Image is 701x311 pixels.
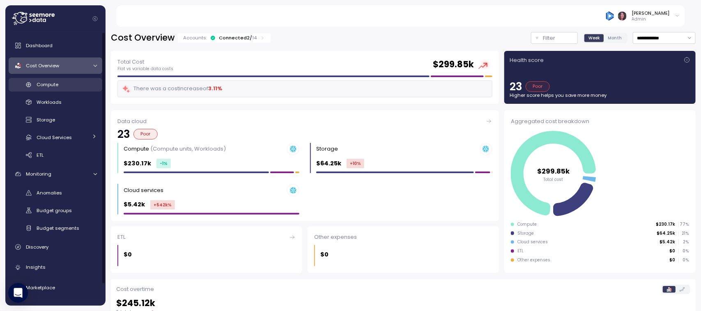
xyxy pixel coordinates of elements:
p: $64.25k [316,159,341,168]
p: 23 [510,81,522,92]
div: Other expenses [314,233,492,241]
p: $5.42k [124,200,145,209]
div: Open Intercom Messenger [8,283,28,303]
div: Poor [526,81,550,92]
p: $64.25k [657,231,675,236]
p: $0 [669,248,675,254]
a: Monitoring [9,166,102,182]
p: Higher score helps you save more money [510,92,690,98]
a: Storage [9,113,102,127]
p: Health score [510,56,544,64]
img: 684936bde12995657316ed44.PNG [606,11,614,20]
a: Workloads [9,96,102,109]
span: Anomalies [37,190,62,196]
div: Compute [517,222,537,227]
p: 21 % [679,231,689,236]
p: 77 % [679,222,689,227]
div: +10 % [347,159,364,168]
div: Connected 2 / [219,34,257,41]
div: ETL [117,233,296,241]
h2: $ 245.12k [116,297,690,309]
span: Cost Overview [26,62,59,69]
div: Storage [316,145,338,153]
div: Other expenses [517,257,550,263]
button: Collapse navigation [90,16,100,22]
a: ETL$0 [111,226,302,273]
span: Marketplace [26,284,55,291]
tspan: Total cost [544,176,563,182]
div: Cloud services [517,239,548,245]
a: Budget segments [9,221,102,235]
span: Dashboard [26,42,53,49]
div: -1 % [156,159,171,168]
div: There was a cost increase of [122,84,223,94]
img: ACg8ocLDuIZlR5f2kIgtapDwVC7yp445s3OgbrQTIAV7qYj8P05r5pI=s96-c [618,11,627,20]
a: Cloud Services [9,130,102,144]
p: $230.17k [124,159,151,168]
div: ETL [517,248,524,254]
a: Insights [9,259,102,276]
div: Compute [124,145,226,153]
a: Compute [9,78,102,91]
p: Flat vs variable data costs [117,66,173,72]
div: [PERSON_NAME] [632,10,670,16]
button: Filter [531,32,578,44]
p: 23 [117,129,130,139]
a: Anomalies [9,186,102,200]
p: Cost overtime [116,285,154,293]
span: Insights [26,264,46,270]
p: $0 [320,250,329,259]
span: Compute [37,81,58,88]
p: Accounts: [183,34,207,41]
p: 14 [252,34,257,41]
div: Storage [517,231,534,236]
h2: $ 299.85k [433,59,474,71]
a: Dashboard [9,37,102,54]
a: ETL [9,148,102,162]
p: Admin [632,16,670,22]
span: Workloads [37,99,62,105]
span: Month [608,35,622,41]
a: Budget groups [9,204,102,217]
p: 0 % [679,248,689,254]
p: $0 [124,250,132,259]
p: $0 [669,257,675,263]
p: 2 % [679,239,689,245]
span: Storage [37,117,55,123]
span: Monitoring [26,171,51,177]
p: 0 % [679,257,689,263]
p: (Compute units, Workloads) [150,145,226,153]
div: Data cloud [117,117,492,126]
div: Accounts:Connected2/14 [178,33,271,43]
a: Discovery [9,239,102,255]
p: $230.17k [656,222,675,227]
span: Budget segments [37,225,79,231]
span: Week [588,35,600,41]
span: Cloud Services [37,134,72,141]
a: Data cloud23PoorCompute (Compute units, Workloads)$230.17k-1%Storage $64.25k+10%Cloud services $5... [111,110,499,221]
span: Budget groups [37,207,72,214]
span: Discovery [26,244,48,250]
tspan: $299.85k [537,166,570,176]
h2: Cost Overview [111,32,175,44]
p: Filter [543,34,555,42]
span: ETL [37,152,44,158]
div: Aggregated cost breakdown [511,117,689,126]
div: Cloud services [124,186,163,194]
div: +542k % [150,200,175,210]
div: Poor [133,129,158,139]
div: 3.11 % [209,85,223,93]
a: Cost Overview [9,57,102,74]
p: $5.42k [660,239,675,245]
p: Total Cost [117,58,173,66]
a: Marketplace [9,279,102,296]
